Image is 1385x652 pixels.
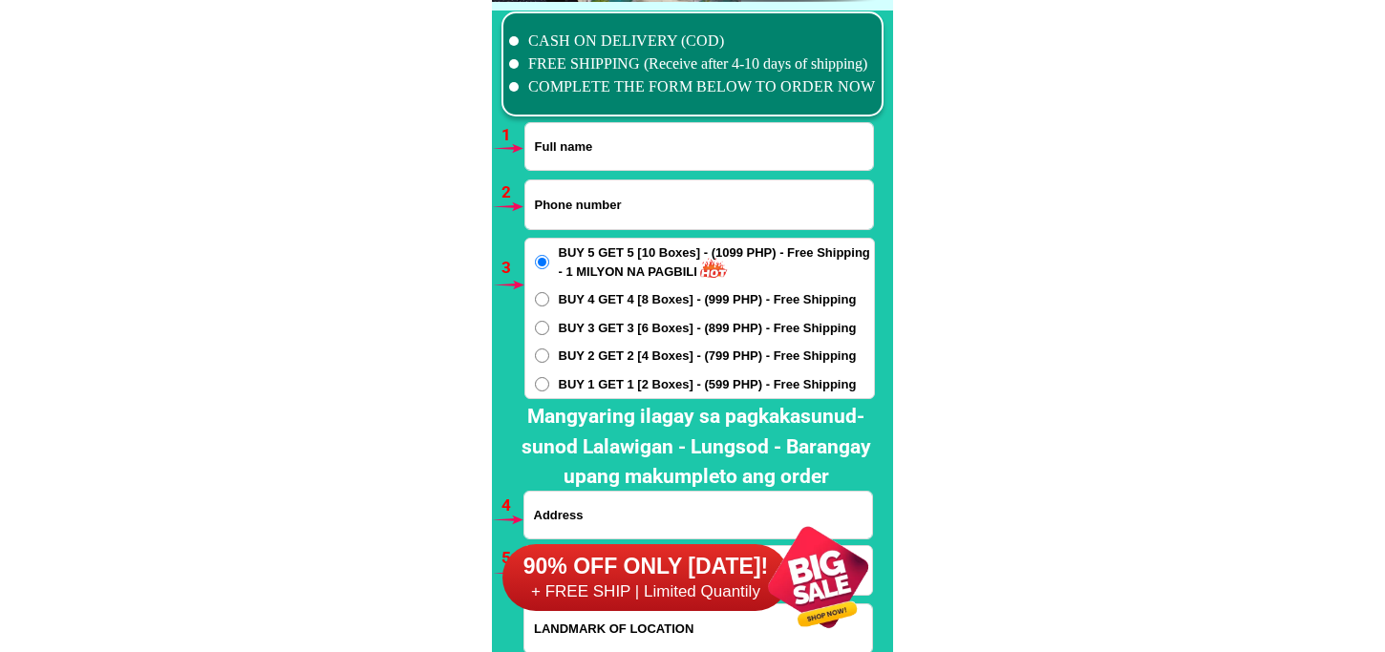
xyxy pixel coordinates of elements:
h6: 4 [501,494,523,518]
h6: 5 [501,546,523,571]
h6: + FREE SHIP | Limited Quantily [502,581,789,602]
h6: 2 [501,180,523,205]
h2: Mangyaring ilagay sa pagkakasunud-sunod Lalawigan - Lungsod - Barangay upang makumpleto ang order [508,402,884,493]
li: FREE SHIPPING (Receive after 4-10 days of shipping) [509,53,876,75]
input: BUY 4 GET 4 [8 Boxes] - (999 PHP) - Free Shipping [535,292,549,306]
input: BUY 2 GET 2 [4 Boxes] - (799 PHP) - Free Shipping [535,348,549,363]
input: BUY 3 GET 3 [6 Boxes] - (899 PHP) - Free Shipping [535,321,549,335]
input: BUY 1 GET 1 [2 Boxes] - (599 PHP) - Free Shipping [535,377,549,391]
h6: 3 [501,256,523,281]
li: CASH ON DELIVERY (COD) [509,30,876,53]
li: COMPLETE THE FORM BELOW TO ORDER NOW [509,75,876,98]
h6: 90% OFF ONLY [DATE]! [502,553,789,581]
input: Input full_name [525,123,873,170]
h6: 1 [501,123,523,148]
span: BUY 2 GET 2 [4 Boxes] - (799 PHP) - Free Shipping [559,347,857,366]
span: BUY 3 GET 3 [6 Boxes] - (899 PHP) - Free Shipping [559,319,857,338]
input: Input phone_number [525,180,873,229]
span: BUY 1 GET 1 [2 Boxes] - (599 PHP) - Free Shipping [559,375,857,394]
span: BUY 4 GET 4 [8 Boxes] - (999 PHP) - Free Shipping [559,290,857,309]
input: BUY 5 GET 5 [10 Boxes] - (1099 PHP) - Free Shipping - 1 MILYON NA PAGBILI [535,255,549,269]
span: BUY 5 GET 5 [10 Boxes] - (1099 PHP) - Free Shipping - 1 MILYON NA PAGBILI [559,243,874,281]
